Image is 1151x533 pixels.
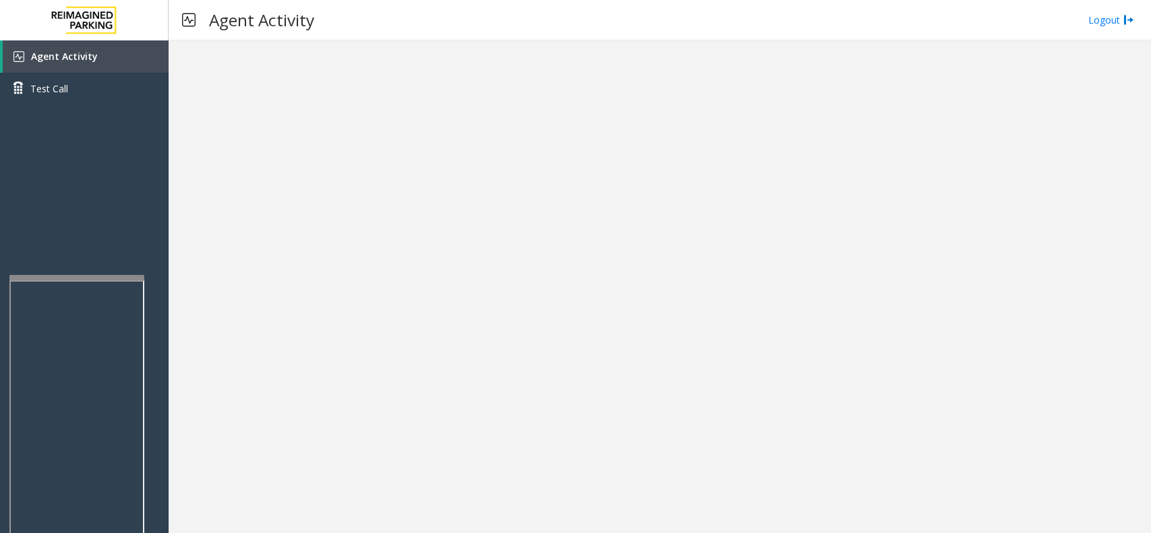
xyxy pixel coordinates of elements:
img: pageIcon [182,3,196,36]
img: logout [1123,13,1134,27]
span: Test Call [30,82,68,96]
img: 'icon' [13,51,24,62]
h3: Agent Activity [202,3,321,36]
span: Agent Activity [31,50,98,63]
a: Agent Activity [3,40,169,73]
a: Logout [1088,13,1134,27]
